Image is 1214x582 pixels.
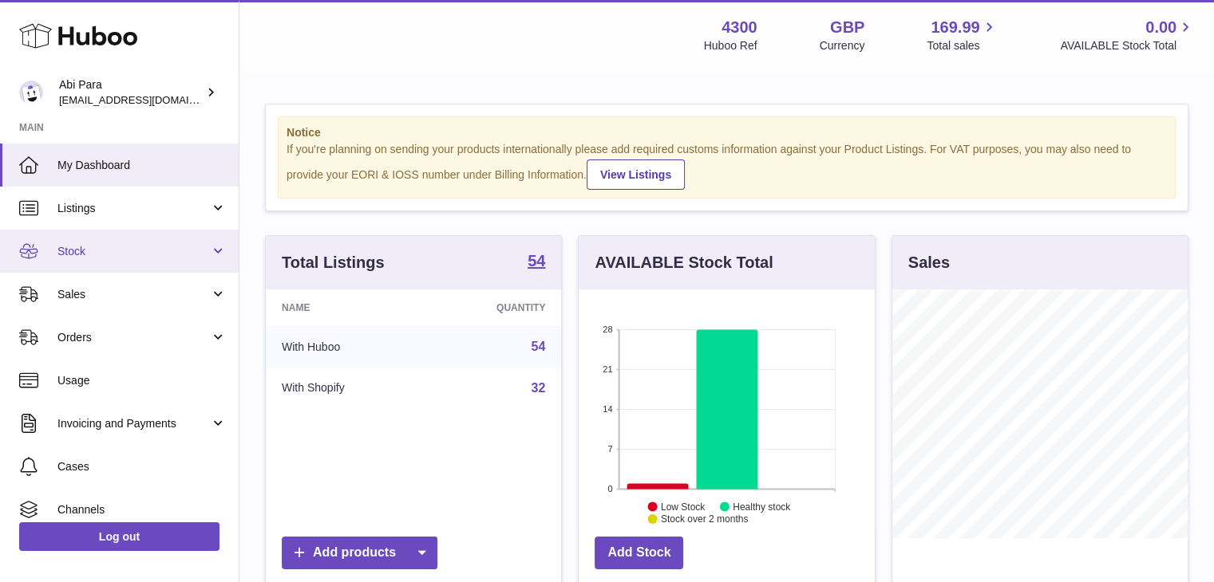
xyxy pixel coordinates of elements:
a: Add products [282,537,437,569]
a: 54 [528,253,545,272]
text: 21 [603,364,613,374]
a: 54 [532,340,546,353]
strong: GBP [830,17,864,38]
span: Cases [57,459,227,474]
span: Usage [57,373,227,388]
strong: 54 [528,253,545,269]
text: Healthy stock [733,501,791,512]
th: Name [266,289,425,326]
span: 0.00 [1145,17,1176,38]
div: Currency [820,38,865,53]
a: 169.99 Total sales [927,17,998,53]
text: Stock over 2 months [661,513,748,525]
a: Add Stock [595,537,683,569]
h3: AVAILABLE Stock Total [595,252,773,273]
strong: 4300 [722,17,757,38]
th: Quantity [425,289,562,326]
span: Channels [57,502,227,517]
h3: Total Listings [282,252,385,273]
div: Huboo Ref [704,38,757,53]
img: Abi@mifo.co.uk [19,81,43,104]
text: 7 [608,444,613,454]
div: Abi Para [59,77,203,108]
a: Log out [19,522,219,551]
span: Orders [57,330,210,345]
h3: Sales [908,252,950,273]
text: 28 [603,324,613,334]
text: 0 [608,484,613,494]
span: Invoicing and Payments [57,416,210,431]
span: Listings [57,201,210,216]
a: View Listings [587,159,685,190]
td: With Huboo [266,326,425,368]
a: 32 [532,381,546,395]
strong: Notice [287,125,1167,140]
span: Sales [57,287,210,302]
span: Stock [57,244,210,259]
div: If you're planning on sending your products internationally please add required customs informati... [287,142,1167,190]
span: My Dashboard [57,158,227,173]
span: AVAILABLE Stock Total [1060,38,1195,53]
text: 14 [603,404,613,414]
a: 0.00 AVAILABLE Stock Total [1060,17,1195,53]
span: Total sales [927,38,998,53]
td: With Shopify [266,368,425,409]
text: Low Stock [661,501,706,512]
span: [EMAIL_ADDRESS][DOMAIN_NAME] [59,93,235,106]
span: 169.99 [931,17,979,38]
